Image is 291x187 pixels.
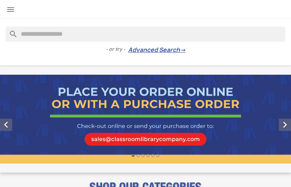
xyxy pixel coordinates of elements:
a: Advanced Search→ [128,46,186,54]
input: Search [6,27,285,42]
i:  [6,5,15,14]
i:  [279,119,291,131]
span: → [180,46,186,54]
i: search [6,27,15,36]
span: - or try - [106,46,128,53]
